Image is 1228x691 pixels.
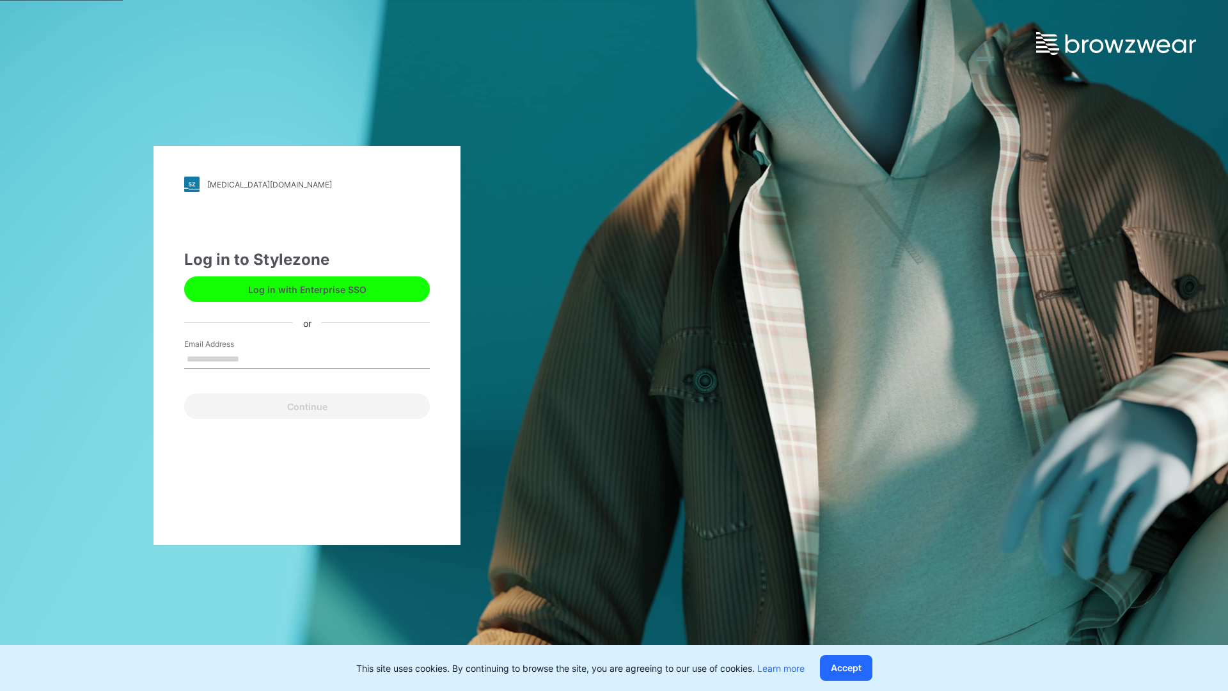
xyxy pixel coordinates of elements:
[184,276,430,302] button: Log in with Enterprise SSO
[184,338,274,350] label: Email Address
[1036,32,1196,55] img: browzwear-logo.e42bd6dac1945053ebaf764b6aa21510.svg
[184,177,430,192] a: [MEDICAL_DATA][DOMAIN_NAME]
[293,316,322,330] div: or
[207,180,332,189] div: [MEDICAL_DATA][DOMAIN_NAME]
[184,177,200,192] img: stylezone-logo.562084cfcfab977791bfbf7441f1a819.svg
[757,663,805,674] a: Learn more
[356,662,805,675] p: This site uses cookies. By continuing to browse the site, you are agreeing to our use of cookies.
[184,248,430,271] div: Log in to Stylezone
[820,655,872,681] button: Accept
